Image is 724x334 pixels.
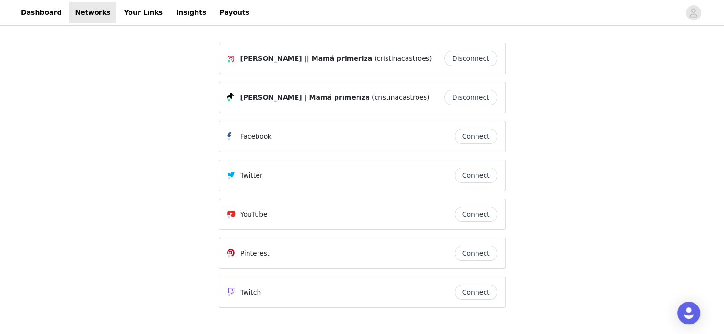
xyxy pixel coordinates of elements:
[374,54,432,64] span: (cristinacastroes)
[15,2,67,23] a: Dashboard
[240,210,268,219] p: YouTube
[689,5,698,20] div: avatar
[455,129,497,144] button: Connect
[455,168,497,183] button: Connect
[455,246,497,261] button: Connect
[214,2,255,23] a: Payouts
[455,207,497,222] button: Connect
[444,90,497,105] button: Disconnect
[227,55,235,63] img: Instagram Icon
[372,93,429,103] span: (cristinacastroes)
[240,93,370,103] span: [PERSON_NAME] | Mamá primeriza
[240,287,261,297] p: Twitch
[240,248,270,258] p: Pinterest
[240,54,373,64] span: [PERSON_NAME] || Mamá primeriza
[118,2,169,23] a: Your Links
[455,285,497,300] button: Connect
[69,2,116,23] a: Networks
[444,51,497,66] button: Disconnect
[170,2,212,23] a: Insights
[240,132,272,142] p: Facebook
[677,302,700,324] div: Open Intercom Messenger
[240,171,263,181] p: Twitter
